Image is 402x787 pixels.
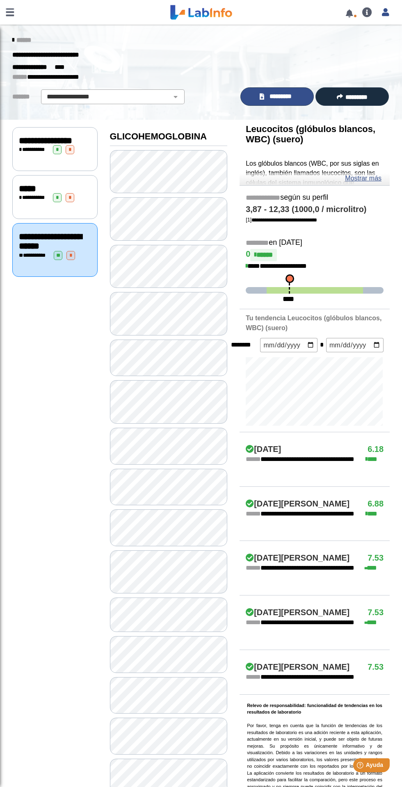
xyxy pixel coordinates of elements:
input: mm/dd/aaaa [326,338,384,352]
font: en [DATE] [269,238,302,246]
font: Mostrar más [345,175,381,182]
font: [DATE] [254,445,281,454]
input: mm/dd/aaaa [260,338,317,352]
font: [DATE][PERSON_NAME] [254,553,349,562]
font: [1] [246,217,251,223]
font: 6.88 [368,499,384,508]
font: 6.18 [368,445,384,454]
font: Los glóbulos blancos (WBC, por sus siglas en inglés), también llamados leucocitos, son las célula... [246,160,382,363]
font: [DATE][PERSON_NAME] [254,662,349,671]
font: GLICOHEMOGLOBINA [110,131,207,141]
iframe: Lanzador de widgets de ayuda [329,755,393,778]
font: 0 [246,249,250,258]
font: Leucocitos (glóbulos blancos, WBC) (suero) [246,124,375,144]
font: 3,87 - 12,33 (1000,0 / microlitro) [246,205,366,214]
font: según su perfil [280,193,328,201]
font: 7.53 [368,608,384,617]
font: 7.53 [368,553,384,562]
font: [DATE][PERSON_NAME] [254,608,349,617]
font: 7.53 [368,662,384,671]
font: [DATE][PERSON_NAME] [254,499,349,508]
font: Relevo de responsabilidad: funcionalidad de tendencias en los resultados de laboratorio [247,703,382,715]
font: Tu tendencia Leucocitos (glóbulos blancos, WBC) (suero) [246,315,381,331]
